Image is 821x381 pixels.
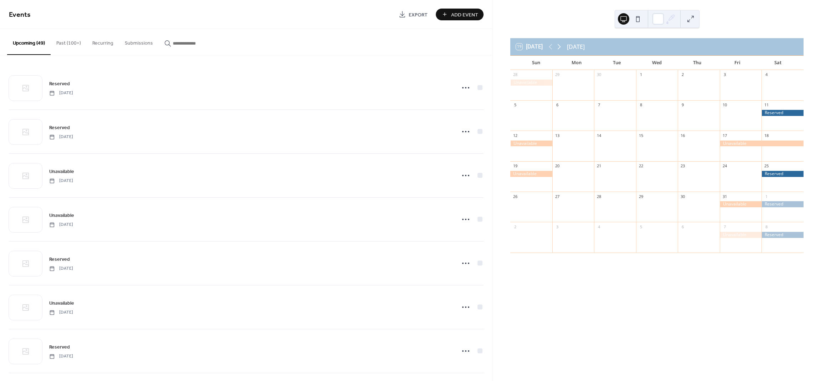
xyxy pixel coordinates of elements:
[49,134,73,140] span: [DATE]
[680,194,685,199] div: 30
[436,9,484,20] button: Add Event
[680,133,685,138] div: 16
[49,212,74,219] span: Unavailable
[596,72,601,77] div: 30
[510,141,552,147] div: Unavailable
[554,194,560,199] div: 27
[512,102,518,108] div: 5
[761,110,804,116] div: Reserved
[49,168,74,176] span: Unavailable
[513,42,545,52] button: 19[DATE]
[49,178,73,184] span: [DATE]
[717,56,758,70] div: Fri
[7,29,51,55] button: Upcoming (49)
[49,353,73,360] span: [DATE]
[49,167,74,176] a: Unavailable
[516,56,556,70] div: Sun
[49,309,73,316] span: [DATE]
[49,211,74,219] a: Unavailable
[680,163,685,169] div: 23
[764,102,769,108] div: 11
[638,194,644,199] div: 29
[451,11,478,19] span: Add Event
[512,224,518,229] div: 2
[87,29,119,54] button: Recurring
[638,224,644,229] div: 5
[554,163,560,169] div: 20
[596,102,601,108] div: 7
[638,72,644,77] div: 1
[677,56,717,70] div: Thu
[761,171,804,177] div: Reserved
[9,8,31,22] span: Events
[637,56,677,70] div: Wed
[638,163,644,169] div: 22
[596,133,601,138] div: 14
[49,124,70,132] span: Reserved
[638,133,644,138] div: 15
[764,224,769,229] div: 8
[49,255,70,263] a: Reserved
[49,256,70,263] span: Reserved
[49,123,70,132] a: Reserved
[510,80,552,86] div: Unavailable
[49,90,73,96] span: [DATE]
[596,194,601,199] div: 28
[596,163,601,169] div: 21
[764,133,769,138] div: 18
[720,141,804,147] div: Unavailable
[764,194,769,199] div: 1
[119,29,159,54] button: Submissions
[393,9,433,20] a: Export
[720,201,762,207] div: Unavailable
[49,265,73,272] span: [DATE]
[722,224,727,229] div: 7
[510,171,552,177] div: Unavailable
[51,29,87,54] button: Past (100+)
[722,163,727,169] div: 24
[49,80,70,88] a: Reserved
[512,194,518,199] div: 26
[597,56,637,70] div: Tue
[554,102,560,108] div: 6
[49,299,74,307] a: Unavailable
[554,224,560,229] div: 3
[758,56,798,70] div: Sat
[512,133,518,138] div: 12
[556,56,597,70] div: Mon
[567,42,585,51] div: [DATE]
[638,102,644,108] div: 8
[512,163,518,169] div: 19
[680,224,685,229] div: 6
[761,232,804,238] div: Reserved
[409,11,428,19] span: Export
[722,102,727,108] div: 10
[761,201,804,207] div: Reserved
[680,72,685,77] div: 2
[680,102,685,108] div: 9
[49,343,70,351] a: Reserved
[764,72,769,77] div: 4
[512,72,518,77] div: 28
[49,80,70,88] span: Reserved
[49,222,73,228] span: [DATE]
[596,224,601,229] div: 4
[722,72,727,77] div: 3
[720,232,762,238] div: Unavailable
[554,133,560,138] div: 13
[722,194,727,199] div: 31
[554,72,560,77] div: 29
[764,163,769,169] div: 25
[722,133,727,138] div: 17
